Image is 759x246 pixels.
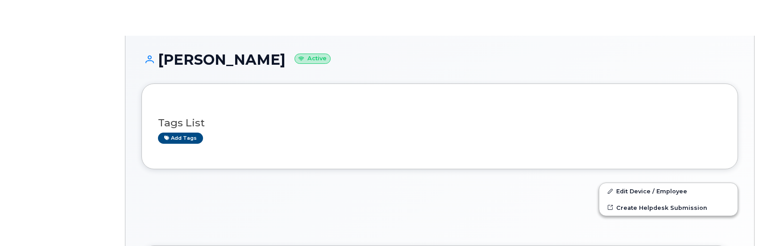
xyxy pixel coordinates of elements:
small: Active [294,54,331,64]
a: Add tags [158,133,203,144]
a: Edit Device / Employee [599,183,738,199]
a: Create Helpdesk Submission [599,200,738,216]
h1: [PERSON_NAME] [141,52,738,67]
h3: Tags List [158,117,722,129]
